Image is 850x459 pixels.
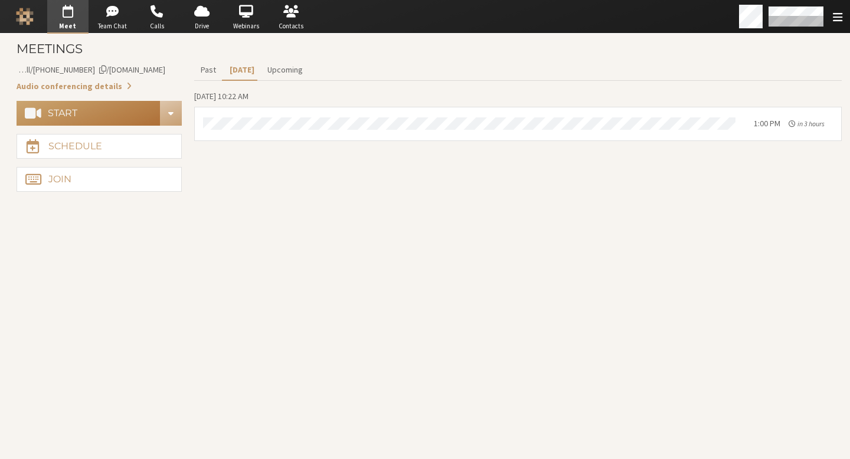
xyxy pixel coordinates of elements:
span: Drive [181,21,223,31]
span: Webinars [225,21,267,31]
img: Iotum [16,8,34,25]
h3: Meetings [17,42,842,55]
div: Start [48,109,77,118]
button: Start conference options [160,101,182,126]
button: Schedule [17,134,182,159]
div: Join [48,175,71,184]
button: Copy my meeting room linkCopy my meeting room link [17,64,165,76]
button: Join [17,167,182,192]
span: Calls [136,21,178,31]
button: Past [194,60,223,80]
button: Start [17,101,161,126]
div: Schedule [48,142,102,151]
span: [DATE] 10:22 AM [194,91,249,101]
div: 1:00 PM [754,117,780,130]
button: [DATE] [223,60,260,80]
span: Team Chat [91,21,133,31]
section: Today's Meetings [194,89,842,149]
button: Upcoming [261,60,309,80]
span: in 3 hours [797,119,825,128]
span: Contacts [270,21,312,31]
section: Account details [17,64,182,93]
button: Audio conferencing details [17,80,132,93]
span: Meet [47,21,89,31]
